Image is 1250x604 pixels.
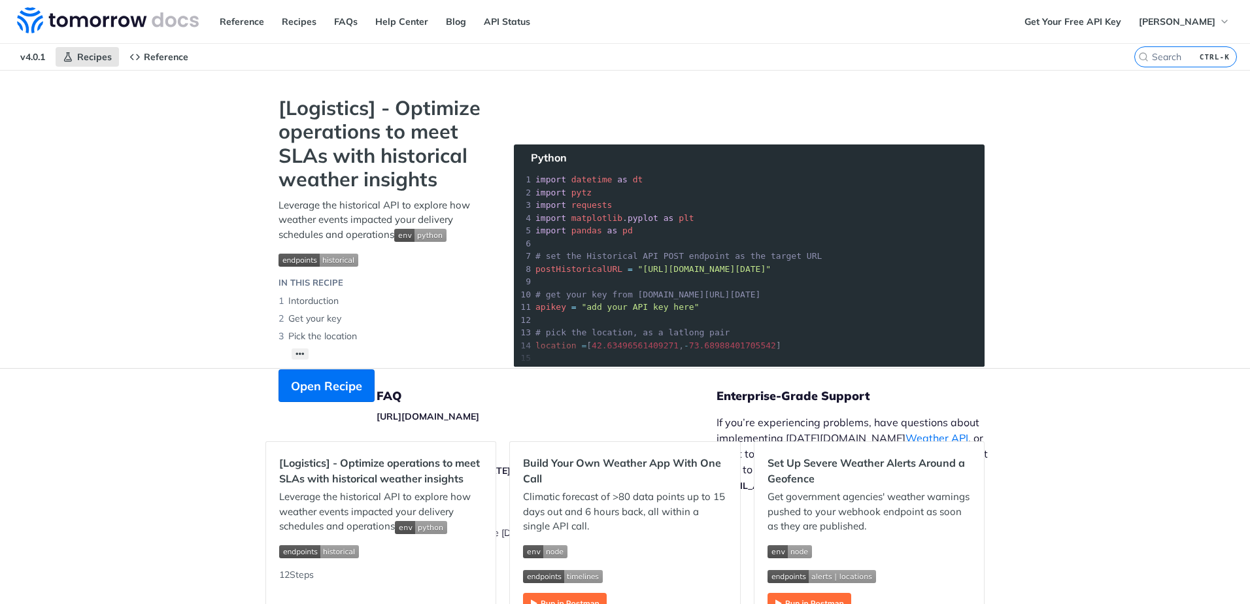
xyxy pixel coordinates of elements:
p: Leverage the historical API to explore how weather events impacted your delivery schedules and op... [279,490,482,534]
img: endpoint [279,545,359,558]
span: Expand image [394,228,447,241]
button: Open Recipe [279,369,375,402]
span: Expand image [279,544,482,559]
li: Pick the location [279,327,488,345]
a: Get Your Free API Key [1017,12,1128,31]
span: Expand image [768,568,971,583]
a: Reference [122,47,195,67]
img: endpoint [768,570,876,583]
span: Expand image [523,568,726,583]
a: Recipes [275,12,324,31]
img: endpoint [523,570,603,583]
li: Get your key [279,310,488,327]
button: [PERSON_NAME] [1132,12,1237,31]
a: Recipes [56,47,119,67]
p: Climatic forecast of >80 data points up to 15 days out and 6 hours back, all within a single API ... [523,490,726,534]
a: Weather API [905,431,968,445]
span: Expand image [279,252,488,267]
a: Reference [212,12,271,31]
img: env [395,521,447,534]
li: Intorduction [279,292,488,310]
span: Expand image [395,520,447,532]
a: Blog [439,12,473,31]
img: env [523,545,567,558]
a: API Status [477,12,537,31]
img: env [394,229,447,242]
a: Help Center [368,12,435,31]
kbd: CTRL-K [1196,50,1233,63]
h2: Build Your Own Weather App With One Call [523,455,726,486]
img: Tomorrow.io Weather API Docs [17,7,199,33]
p: Leverage the historical API to explore how weather events impacted your delivery schedules and op... [279,198,488,243]
span: Reference [144,51,188,63]
span: Open Recipe [291,377,362,395]
img: env [768,545,812,558]
div: IN THIS RECIPE [279,277,343,290]
svg: Search [1138,52,1149,62]
h2: [Logistics] - Optimize operations to meet SLAs with historical weather insights [279,455,482,486]
span: Recipes [77,51,112,63]
span: [PERSON_NAME] [1139,16,1215,27]
h2: Set Up Severe Weather Alerts Around a Geofence [768,455,971,486]
span: Expand image [523,544,726,559]
a: FAQs [327,12,365,31]
p: Get government agencies' weather warnings pushed to your webhook endpoint as soon as they are pub... [768,490,971,534]
img: endpoint [279,254,358,267]
span: Expand image [768,544,971,559]
button: ••• [292,348,309,360]
span: v4.0.1 [13,47,52,67]
strong: [Logistics] - Optimize operations to meet SLAs with historical weather insights [279,96,488,192]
